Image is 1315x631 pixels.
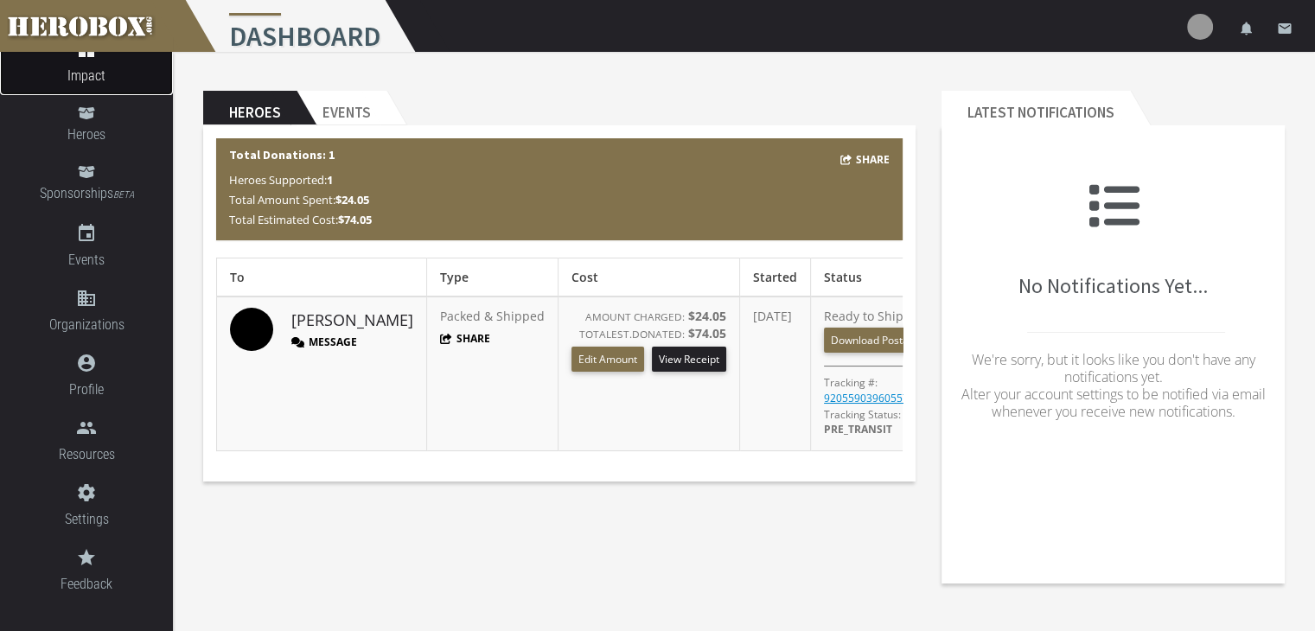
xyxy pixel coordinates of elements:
[688,325,726,341] b: $74.05
[579,327,685,341] small: TOTAL DONATED:
[229,212,372,227] span: Total Estimated Cost:
[688,308,726,324] b: $24.05
[440,308,545,324] span: Packed & Shipped
[954,138,1272,475] div: No Notifications Yet...
[1239,21,1254,36] i: notifications
[740,296,811,450] td: [DATE]
[954,180,1272,297] h2: No Notifications Yet...
[440,331,490,346] button: Share
[611,327,632,341] span: EST.
[427,258,559,297] th: Type
[229,147,335,163] b: Total Donations: 1
[229,172,333,188] span: Heroes Supported:
[291,335,357,349] button: Message
[824,375,878,390] p: Tracking #:
[824,422,892,437] span: PRE_TRANSIT
[559,258,740,297] th: Cost
[1277,21,1293,36] i: email
[824,308,928,346] span: Ready to Ship
[585,309,685,323] small: AMOUNT CHARGED:
[571,347,644,372] button: Edit Amount
[942,91,1130,125] h2: Latest Notifications
[824,391,957,405] a: 9205590396055704071203
[216,138,903,240] div: Total Donations: 1
[230,308,273,351] img: image
[217,258,427,297] th: To
[972,350,1255,386] span: We're sorry, but it looks like you don't have any notifications yet.
[229,192,369,207] span: Total Amount Spent:
[338,212,372,227] b: $74.05
[961,385,1266,421] span: Alter your account settings to be notified via email whenever you receive new notifications.
[824,328,928,353] a: Download Postage
[740,258,811,297] th: Started
[811,258,980,297] th: Status
[652,347,726,372] a: View Receipt
[113,189,134,201] small: BETA
[327,172,333,188] b: 1
[291,309,413,332] a: [PERSON_NAME]
[297,91,386,125] h2: Events
[840,150,890,169] button: Share
[1187,14,1213,40] img: user-image
[335,192,369,207] b: $24.05
[203,91,297,125] h2: Heroes
[824,407,901,422] span: Tracking Status:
